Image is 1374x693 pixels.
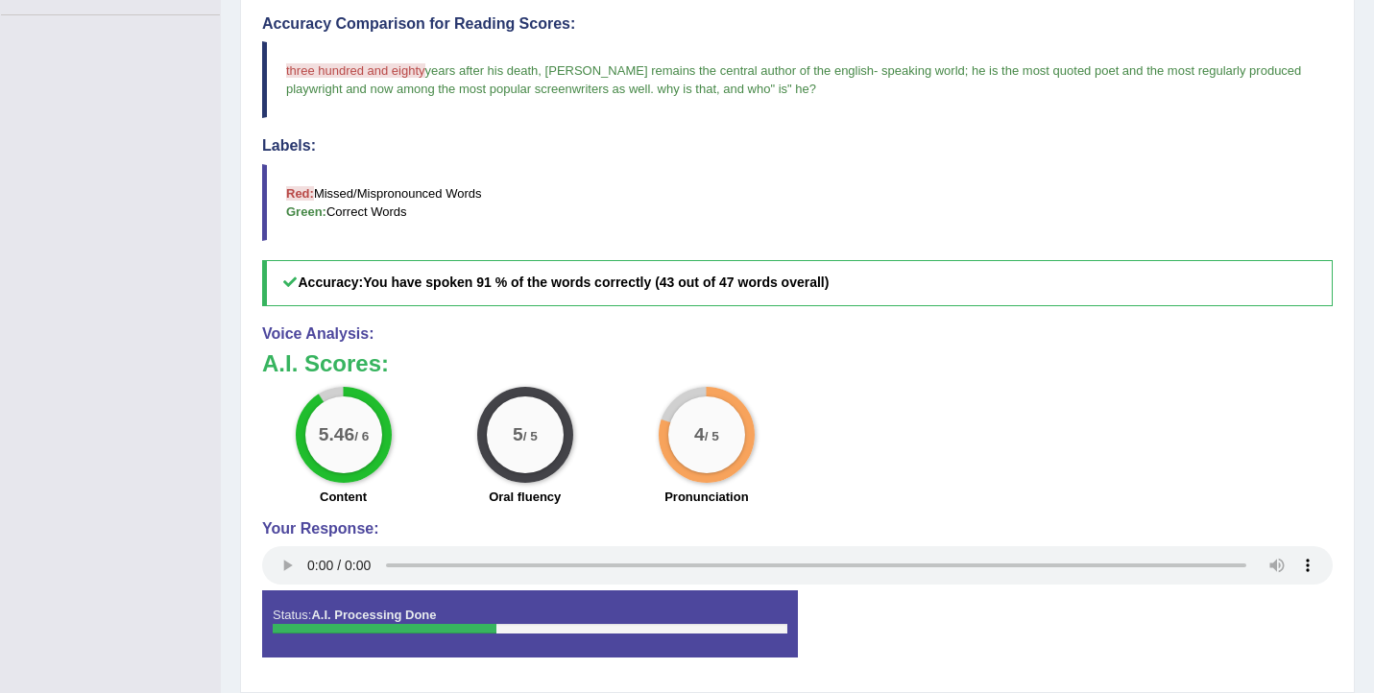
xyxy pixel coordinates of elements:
[664,488,748,506] label: Pronunciation
[779,82,787,96] span: is
[425,63,539,78] span: years after his death
[658,82,716,96] span: why is that
[874,63,878,78] span: -
[881,63,965,78] span: speaking world
[354,429,369,443] small: / 6
[318,423,353,444] big: 5.46
[489,488,561,506] label: Oral fluency
[716,82,720,96] span: ,
[262,260,1333,305] h5: Accuracy:
[787,82,792,96] span: "
[311,608,436,622] strong: A.I. Processing Done
[320,488,367,506] label: Content
[262,325,1333,343] h4: Voice Analysis:
[363,275,829,290] b: You have spoken 91 % of the words correctly (43 out of 47 words overall)
[723,82,770,96] span: and who
[262,15,1333,33] h4: Accuracy Comparison for Reading Scores:
[262,520,1333,538] h4: Your Response:
[523,429,538,443] small: / 5
[286,186,314,201] b: Red:
[262,137,1333,155] h4: Labels:
[965,63,969,78] span: ;
[513,423,523,444] big: 5
[650,82,654,96] span: .
[262,590,798,657] div: Status:
[286,204,326,219] b: Green:
[705,429,719,443] small: / 5
[694,423,705,444] big: 4
[770,82,775,96] span: "
[286,63,425,78] span: three hundred and eighty
[795,82,808,96] span: he
[809,82,816,96] span: ?
[262,164,1333,241] blockquote: Missed/Mispronounced Words Correct Words
[262,350,389,376] b: A.I. Scores:
[538,63,542,78] span: ,
[545,63,875,78] span: [PERSON_NAME] remains the central author of the english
